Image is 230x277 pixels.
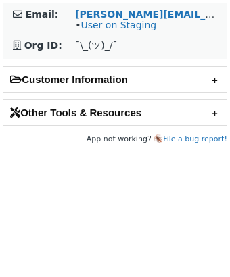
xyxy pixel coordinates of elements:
strong: Email: [26,9,59,20]
h2: Customer Information [3,67,227,92]
a: User on Staging [80,20,156,30]
footer: App not working? 🪳 [3,132,227,146]
span: ¯\_(ツ)_/¯ [75,40,117,51]
h2: Other Tools & Resources [3,100,227,125]
a: File a bug report! [163,134,227,143]
span: • [75,20,156,30]
strong: Org ID: [24,40,62,51]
